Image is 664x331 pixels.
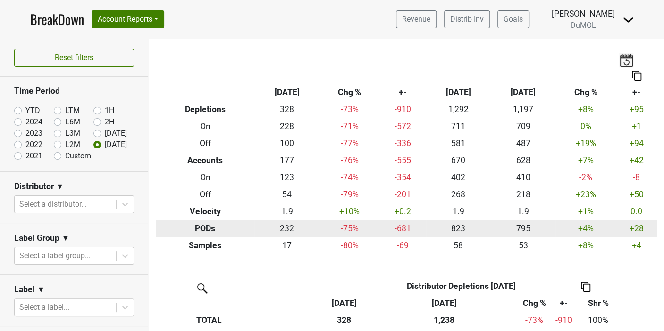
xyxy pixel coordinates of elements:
span: -910 [555,315,572,325]
td: -74 % [319,169,380,186]
th: Samples [156,237,254,254]
td: -555 [380,152,426,169]
td: 218 [491,186,555,203]
th: Velocity [156,203,254,220]
td: 670 [426,152,491,169]
label: 2023 [25,128,42,139]
span: ▼ [37,284,45,296]
th: Chg % [319,84,380,101]
th: Chg % [555,84,616,101]
td: 53 [491,237,555,254]
td: +10 % [319,203,380,220]
th: PODs [156,220,254,237]
td: 268 [426,186,491,203]
td: 581 [426,135,491,152]
label: 2022 [25,139,42,150]
td: +4 [616,237,657,254]
td: 228 [254,118,319,135]
label: L2M [65,139,80,150]
h3: Label [14,285,35,295]
th: [DATE] [426,84,491,101]
td: -336 [380,135,426,152]
img: last_updated_date [619,53,633,67]
td: 795 [491,220,555,237]
th: Accounts [156,152,254,169]
th: 328 [317,312,371,329]
th: [DATE] [491,84,555,101]
td: 1,292 [426,101,491,118]
td: 232 [254,220,319,237]
label: 2021 [25,150,42,162]
td: 709 [491,118,555,135]
th: TOTAL [194,312,317,329]
th: +- [616,84,657,101]
th: Distributor Depletions [DATE] [371,278,551,295]
td: -75 % [319,220,380,237]
h3: Distributor [14,182,54,192]
td: +8 % [555,237,616,254]
td: +28 [616,220,657,237]
td: -910 [380,101,426,118]
td: 0 % [555,118,616,135]
td: 54 [254,186,319,203]
td: -73 % [319,101,380,118]
td: -2 % [555,169,616,186]
td: -69 [380,237,426,254]
td: 1,197 [491,101,555,118]
label: YTD [25,105,40,116]
td: +1 [616,118,657,135]
label: 2H [105,116,114,128]
td: +0.2 [380,203,426,220]
th: Depletions [156,101,254,118]
td: +19 % [555,135,616,152]
td: -201 [380,186,426,203]
span: ▼ [56,181,64,192]
td: -354 [380,169,426,186]
td: 410 [491,169,555,186]
th: Aug '24: activate to sort column ascending [371,295,517,312]
img: Dropdown Menu [622,14,634,26]
th: On [156,118,254,135]
td: -77 % [319,135,380,152]
img: Copy to clipboard [581,282,590,292]
td: 123 [254,169,319,186]
th: Shr %: activate to sort column ascending [576,295,620,312]
a: Distrib Inv [444,10,490,28]
td: +7 % [555,152,616,169]
td: 487 [491,135,555,152]
h3: Label Group [14,233,59,243]
label: [DATE] [105,139,127,150]
td: +94 [616,135,657,152]
td: +4 % [555,220,616,237]
label: L3M [65,128,80,139]
td: +23 % [555,186,616,203]
td: 402 [426,169,491,186]
th: 1,238 [371,312,517,329]
td: 1.9 [491,203,555,220]
td: 100% [576,312,620,329]
th: Chg %: activate to sort column ascending [517,295,551,312]
label: 1H [105,105,114,116]
td: -76 % [319,152,380,169]
label: Custom [65,150,91,162]
td: -572 [380,118,426,135]
td: 1.9 [254,203,319,220]
label: 2024 [25,116,42,128]
td: -8 [616,169,657,186]
td: 17 [254,237,319,254]
td: 100 [254,135,319,152]
th: &nbsp;: activate to sort column ascending [194,295,317,312]
td: -681 [380,220,426,237]
h3: Time Period [14,86,134,96]
td: 711 [426,118,491,135]
a: BreakDown [30,9,84,29]
td: -79 % [319,186,380,203]
label: LTM [65,105,80,116]
th: Aug '25: activate to sort column ascending [317,295,371,312]
td: 628 [491,152,555,169]
th: On [156,169,254,186]
td: +1 % [555,203,616,220]
th: Off [156,186,254,203]
td: +8 % [555,101,616,118]
button: Reset filters [14,49,134,67]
